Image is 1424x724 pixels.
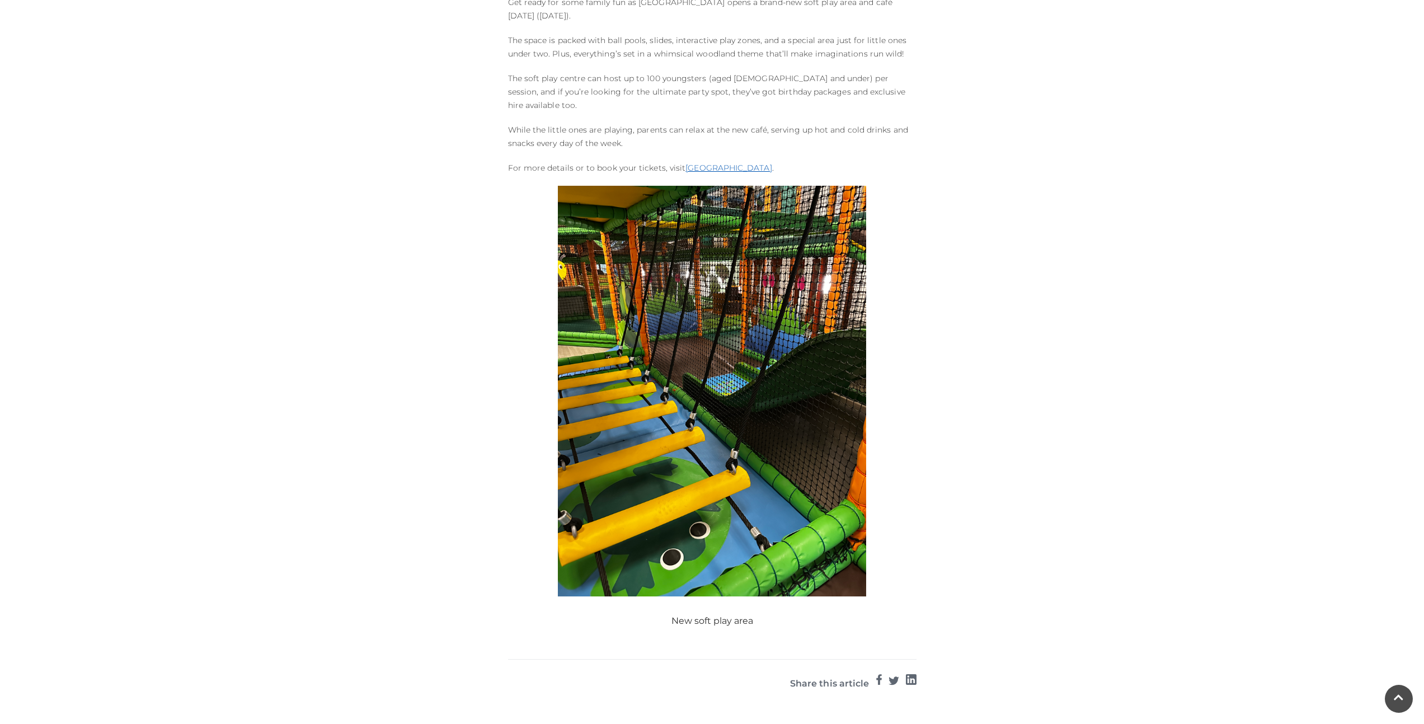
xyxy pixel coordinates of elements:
a: Facebook [876,673,882,692]
p: The space is packed with ball pools, slides, interactive play zones, and a special area just for ... [508,34,917,60]
figcaption: New soft play area [508,614,917,628]
img: Google [906,674,917,685]
h3: Share this article [790,675,870,689]
a: Twitter [889,673,899,692]
p: For more details or to book your tickets, visit . [508,161,917,175]
img: Soft play area at Basingstoke Sports Cente [558,186,866,596]
p: The soft play centre can host up to 100 youngsters (aged [DEMOGRAPHIC_DATA] and under) per sessio... [508,72,917,112]
a: LinkedIn [906,673,917,692]
p: While the little ones are playing, parents can relax at the new café, serving up hot and cold dri... [508,123,917,150]
img: Twitter [889,674,899,685]
img: Facebook [876,674,882,685]
a: [GEOGRAPHIC_DATA] [685,163,772,173]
